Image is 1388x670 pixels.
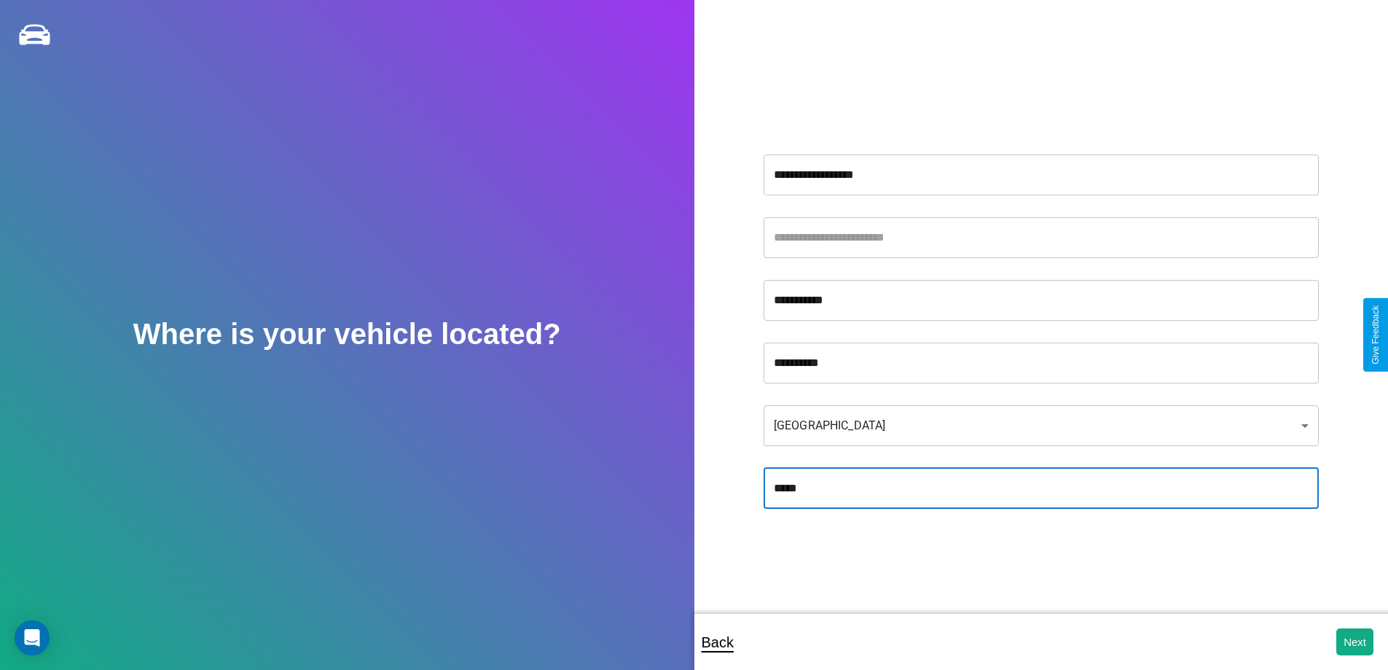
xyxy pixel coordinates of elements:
[702,629,734,655] p: Back
[133,318,561,351] h2: Where is your vehicle located?
[1336,628,1373,655] button: Next
[15,620,50,655] div: Open Intercom Messenger
[764,405,1319,446] div: [GEOGRAPHIC_DATA]
[1371,305,1381,365] div: Give Feedback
